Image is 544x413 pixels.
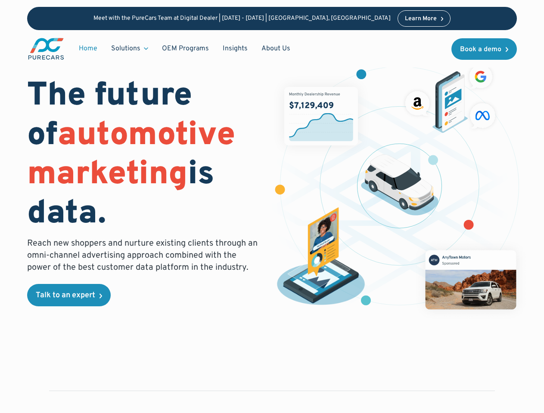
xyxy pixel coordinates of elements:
[27,37,65,61] a: main
[413,237,528,322] img: mockup of facebook post
[155,40,216,57] a: OEM Programs
[72,40,104,57] a: Home
[27,284,111,306] a: Talk to an expert
[27,77,261,234] h1: The future of is data.
[284,87,358,145] img: chart showing monthly dealership revenue of $7m
[402,62,499,133] img: ads on social media and advertising partners
[27,237,261,274] p: Reach new shoppers and nurture existing clients through an omni-channel advertising approach comb...
[216,40,255,57] a: Insights
[255,40,297,57] a: About Us
[27,37,65,61] img: purecars logo
[111,44,140,53] div: Solutions
[405,16,437,22] div: Learn More
[36,292,95,299] div: Talk to an expert
[93,15,391,22] p: Meet with the PureCars Team at Digital Dealer | [DATE] - [DATE] | [GEOGRAPHIC_DATA], [GEOGRAPHIC_...
[104,40,155,57] div: Solutions
[398,10,451,27] a: Learn More
[460,46,501,53] div: Book a demo
[451,38,517,60] a: Book a demo
[361,154,438,216] img: illustration of a vehicle
[270,207,371,308] img: persona of a buyer
[27,115,235,196] span: automotive marketing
